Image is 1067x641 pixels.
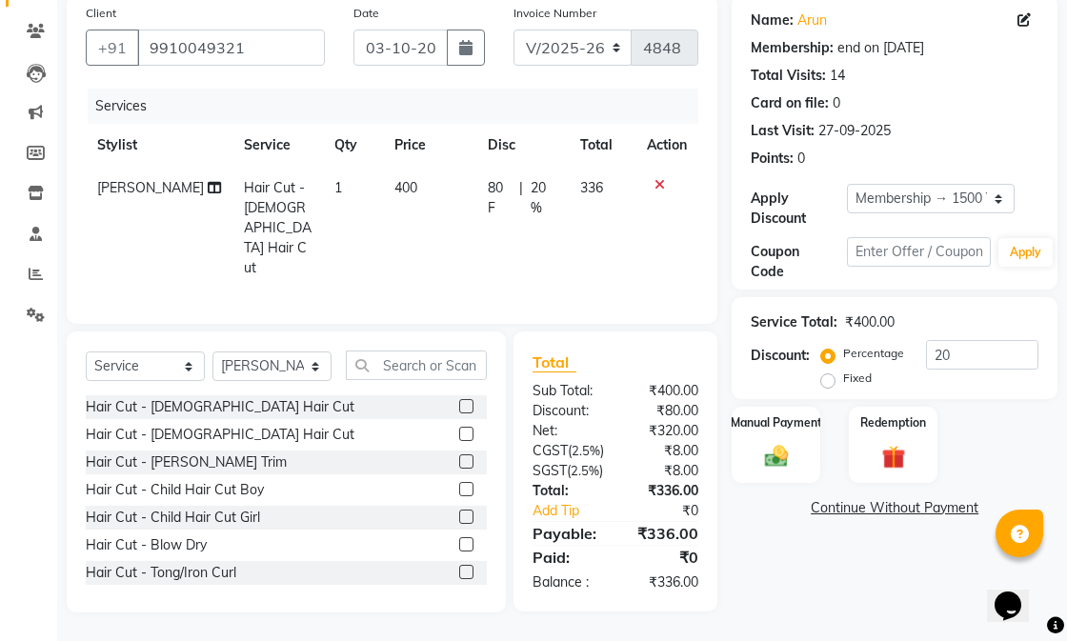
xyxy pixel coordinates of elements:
[751,242,847,282] div: Coupon Code
[346,351,487,380] input: Search or Scan
[751,66,826,86] div: Total Visits:
[533,442,568,459] span: CGST
[476,124,569,167] th: Disc
[86,452,287,472] div: Hair Cut - [PERSON_NAME] Trim
[518,501,632,521] a: Add Tip
[334,179,342,196] span: 1
[751,346,810,366] div: Discount:
[615,481,713,501] div: ₹336.00
[533,462,567,479] span: SGST
[987,565,1048,622] iframe: chat widget
[518,481,615,501] div: Total:
[232,124,323,167] th: Service
[513,5,596,22] label: Invoice Number
[518,546,615,569] div: Paid:
[97,179,204,196] span: [PERSON_NAME]
[394,179,417,196] span: 400
[860,414,926,431] label: Redemption
[617,461,714,481] div: ₹8.00
[632,501,713,521] div: ₹0
[875,443,913,471] img: _gift.svg
[615,401,713,421] div: ₹80.00
[518,441,618,461] div: ( )
[86,5,116,22] label: Client
[86,425,354,445] div: Hair Cut - [DEMOGRAPHIC_DATA] Hair Cut
[797,149,805,169] div: 0
[86,30,139,66] button: +91
[847,237,991,267] input: Enter Offer / Coupon Code
[244,179,312,276] span: Hair Cut - [DEMOGRAPHIC_DATA] Hair Cut
[323,124,383,167] th: Qty
[998,238,1053,267] button: Apply
[519,178,523,218] span: |
[830,66,845,86] div: 14
[635,124,698,167] th: Action
[843,370,872,387] label: Fixed
[88,89,713,124] div: Services
[86,535,207,555] div: Hair Cut - Blow Dry
[735,498,1054,518] a: Continue Without Payment
[86,480,264,500] div: Hair Cut - Child Hair Cut Boy
[383,124,476,167] th: Price
[518,572,615,592] div: Balance :
[751,38,834,58] div: Membership:
[531,178,557,218] span: 20 %
[751,10,794,30] div: Name:
[569,124,635,167] th: Total
[615,572,713,592] div: ₹336.00
[751,121,815,141] div: Last Visit:
[833,93,840,113] div: 0
[615,421,713,441] div: ₹320.00
[751,93,829,113] div: Card on file:
[86,508,260,528] div: Hair Cut - Child Hair Cut Girl
[488,178,512,218] span: 80 F
[843,345,904,362] label: Percentage
[615,546,713,569] div: ₹0
[845,312,895,332] div: ₹400.00
[818,121,891,141] div: 27-09-2025
[751,189,847,229] div: Apply Discount
[615,522,713,545] div: ₹336.00
[571,463,599,478] span: 2.5%
[580,179,603,196] span: 336
[518,401,615,421] div: Discount:
[757,443,795,470] img: _cash.svg
[137,30,325,66] input: Search by Name/Mobile/Email/Code
[518,381,615,401] div: Sub Total:
[86,397,354,417] div: Hair Cut - [DEMOGRAPHIC_DATA] Hair Cut
[353,5,379,22] label: Date
[572,443,600,458] span: 2.5%
[797,10,827,30] a: Arun
[751,312,837,332] div: Service Total:
[533,352,576,372] span: Total
[86,124,232,167] th: Stylist
[615,381,713,401] div: ₹400.00
[518,461,617,481] div: ( )
[837,38,924,58] div: end on [DATE]
[86,563,236,583] div: Hair Cut - Tong/Iron Curl
[731,414,822,431] label: Manual Payment
[518,421,615,441] div: Net:
[751,149,794,169] div: Points:
[618,441,714,461] div: ₹8.00
[518,522,615,545] div: Payable:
